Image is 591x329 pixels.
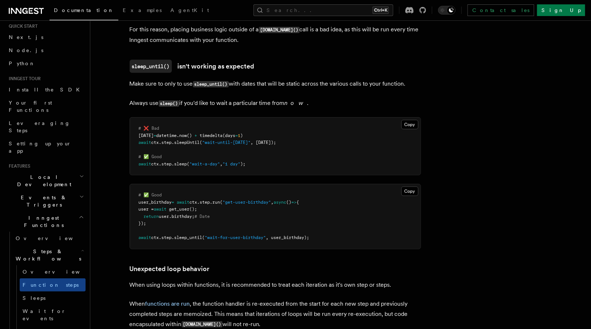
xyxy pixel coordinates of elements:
[223,200,271,205] span: "get-user-birthday"
[123,7,162,13] span: Examples
[130,60,172,73] code: sleep_until()
[6,191,86,211] button: Events & Triggers
[307,235,310,240] span: ;
[9,141,71,154] span: Setting up your app
[274,140,276,145] span: ;
[6,137,86,157] a: Setting up your app
[292,200,297,205] span: =>
[172,235,174,240] span: .
[139,221,144,226] span: })
[159,235,162,240] span: .
[220,161,223,167] span: ,
[266,235,307,240] span: , user_birthday)
[9,120,70,133] span: Leveraging Steps
[6,163,30,169] span: Features
[9,100,52,113] span: Your first Functions
[139,235,151,240] span: await
[180,133,187,138] span: now
[182,321,222,328] code: [DOMAIN_NAME]()
[6,214,79,229] span: Inngest Functions
[139,161,151,167] span: await
[159,161,162,167] span: .
[172,161,174,167] span: .
[243,161,246,167] span: ;
[9,34,43,40] span: Next.js
[154,133,157,138] span: =
[223,161,241,167] span: "1 day"
[220,200,223,205] span: (
[241,133,243,138] span: )
[174,140,200,145] span: sleepUntil
[200,140,202,145] span: (
[6,44,86,57] a: Node.js
[271,200,274,205] span: ,
[259,27,300,33] code: [DOMAIN_NAME]()
[177,200,190,205] span: await
[130,60,255,73] a: sleep_until()isn't working as expected
[157,133,177,138] span: datetime
[202,140,251,145] span: "wait-until-[DATE]"
[20,291,86,305] a: Sleeps
[174,235,202,240] span: sleep_until
[145,300,190,307] a: functions are run
[253,4,393,16] button: Search...Ctrl+K
[200,133,223,138] span: timedelta
[287,200,292,205] span: ()
[213,200,220,205] span: run
[6,57,86,70] a: Python
[13,232,86,245] a: Overview
[20,305,86,325] a: Wait for events
[130,24,421,45] p: For this reason, placing business logic outside of a call is a bad idea, as this will be run ever...
[174,161,187,167] span: sleep
[170,7,209,13] span: AgentKit
[297,200,299,205] span: {
[205,235,266,240] span: "wait-for-user-birthday"
[438,6,456,15] button: Toggle dark mode
[162,161,172,167] span: step
[187,161,190,167] span: (
[162,235,172,240] span: step
[169,207,190,212] span: get_user
[13,245,86,265] button: Steps & Workflows
[130,79,421,89] p: Make sure to only to use with dates that will be static across the various calls to your function.
[159,140,162,145] span: .
[20,265,86,278] a: Overview
[6,96,86,117] a: Your first Functions
[187,133,192,138] span: ()
[23,282,79,288] span: Function steps
[537,4,585,16] a: Sign Up
[468,4,534,16] a: Contact sales
[190,207,197,212] span: ();
[6,211,86,232] button: Inngest Functions
[190,200,197,205] span: ctx
[162,140,172,145] span: step
[6,31,86,44] a: Next.js
[251,140,274,145] span: , [DATE])
[20,278,86,291] a: Function steps
[6,23,38,29] span: Quick start
[195,133,197,138] span: +
[13,248,81,262] span: Steps & Workflows
[172,140,174,145] span: .
[223,133,236,138] span: (days
[50,2,118,20] a: Documentation
[274,200,287,205] span: async
[139,192,162,197] span: # ✅ Good
[139,140,151,145] span: await
[130,98,421,109] p: Always use if you'd like to wait a particular time from .
[9,60,35,66] span: Python
[172,200,174,205] span: =
[9,87,84,93] span: Install the SDK
[197,200,200,205] span: .
[6,173,79,188] span: Local Development
[6,117,86,137] a: Leveraging Steps
[23,308,66,321] span: Wait for events
[285,99,307,106] em: now
[177,133,180,138] span: .
[159,214,195,219] span: user.birthday;
[401,187,418,196] button: Copy
[6,83,86,96] a: Install the SDK
[54,7,114,13] span: Documentation
[118,2,166,20] a: Examples
[139,200,172,205] span: user_birthday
